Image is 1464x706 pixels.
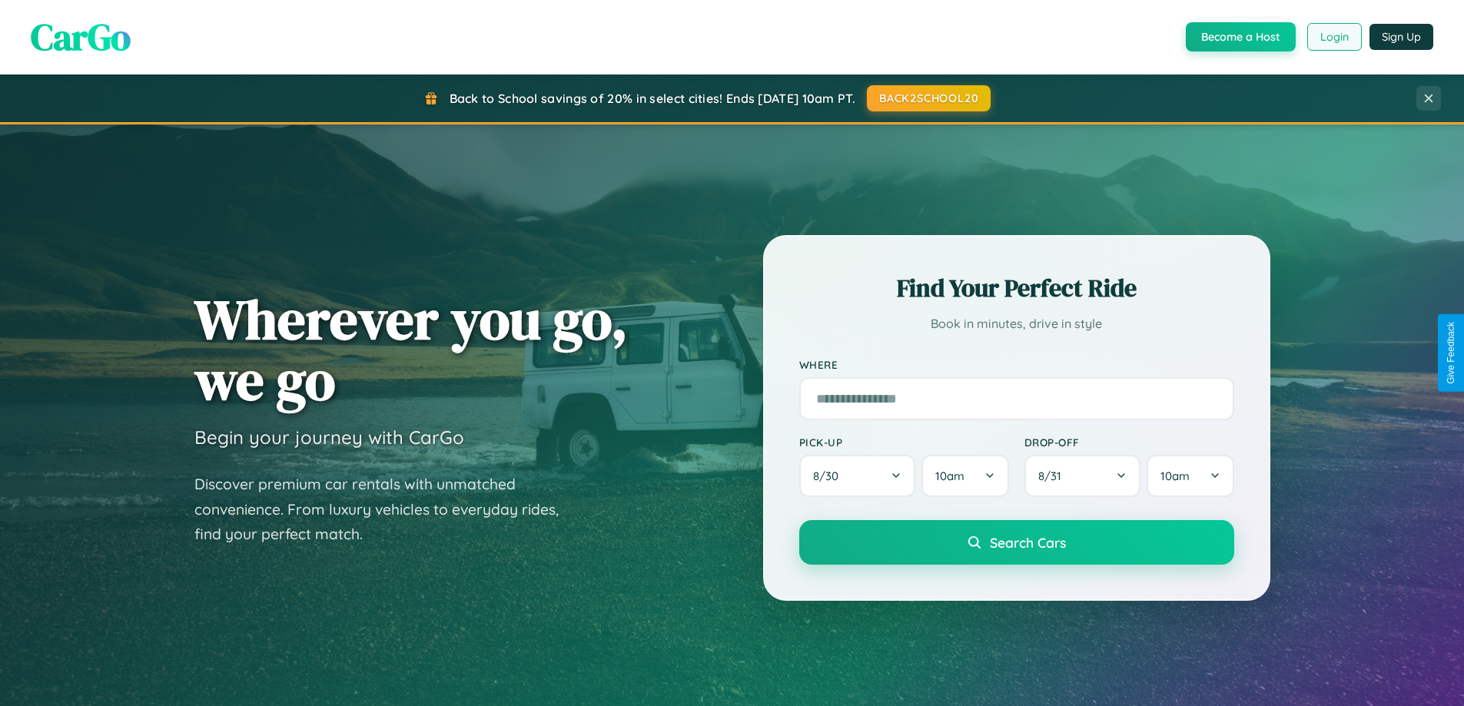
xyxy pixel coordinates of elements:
div: Give Feedback [1446,322,1456,384]
span: Back to School savings of 20% in select cities! Ends [DATE] 10am PT. [450,91,855,106]
label: Drop-off [1024,436,1234,449]
h3: Begin your journey with CarGo [194,426,464,449]
p: Discover premium car rentals with unmatched convenience. From luxury vehicles to everyday rides, ... [194,472,579,547]
span: 10am [935,469,964,483]
button: BACK2SCHOOL20 [867,85,991,111]
p: Book in minutes, drive in style [799,313,1234,335]
h1: Wherever you go, we go [194,289,628,410]
button: 10am [921,455,1008,497]
button: 10am [1147,455,1233,497]
button: 8/31 [1024,455,1141,497]
button: 8/30 [799,455,916,497]
button: Sign Up [1369,24,1433,50]
span: 8 / 31 [1038,469,1069,483]
button: Search Cars [799,520,1234,565]
span: Search Cars [990,534,1066,551]
span: CarGo [31,12,131,62]
h2: Find Your Perfect Ride [799,271,1234,305]
span: 10am [1160,469,1190,483]
button: Login [1307,23,1362,51]
button: Become a Host [1186,22,1296,51]
label: Where [799,358,1234,371]
label: Pick-up [799,436,1009,449]
span: 8 / 30 [813,469,846,483]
